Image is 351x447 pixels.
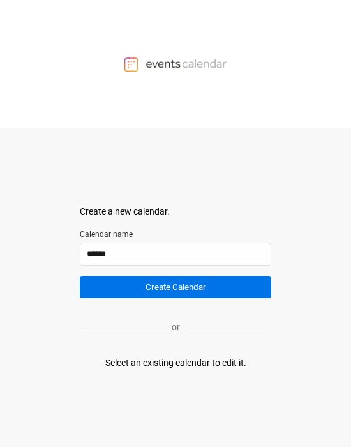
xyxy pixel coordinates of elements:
[80,205,271,218] div: Create a new calendar.
[80,229,271,240] label: Calendar name
[105,356,246,370] div: Select an existing calendar to edit it.
[124,56,227,72] img: Events Calendar
[165,321,186,334] p: or
[80,276,271,298] button: Create Calendar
